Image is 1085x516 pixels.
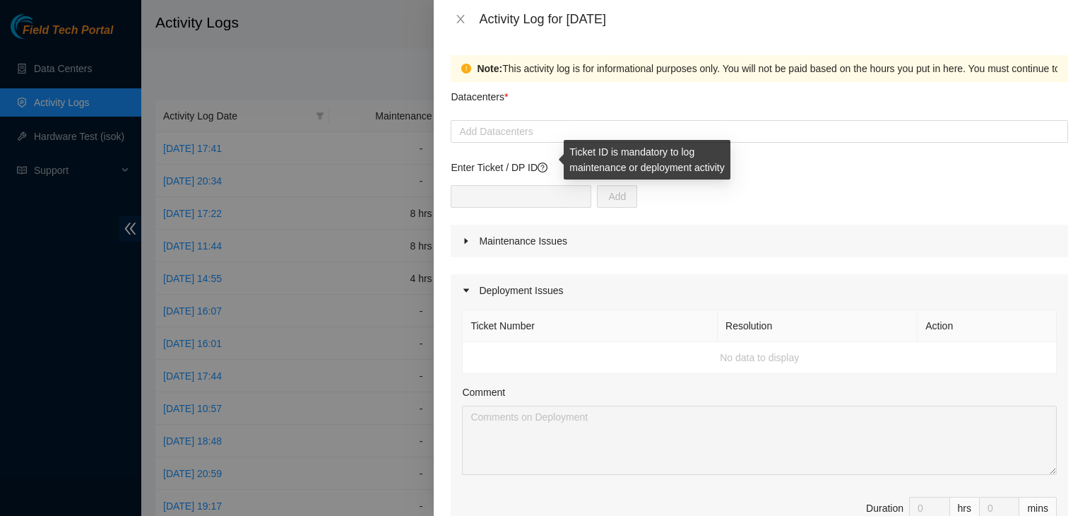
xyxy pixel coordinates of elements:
button: Add [597,185,637,208]
p: Enter Ticket / DP ID [451,160,1068,175]
p: Datacenters [451,82,508,105]
label: Comment [462,385,505,400]
span: caret-right [462,286,470,295]
th: Resolution [718,310,918,342]
div: Ticket ID is mandatory to log maintenance or deployment activity [564,140,730,180]
div: Activity Log for [DATE] [479,11,1068,27]
span: question-circle [538,163,547,172]
div: Duration [866,500,903,516]
textarea: Comment [462,406,1057,475]
th: Action [918,310,1057,342]
td: No data to display [463,342,1057,374]
strong: Note: [477,61,502,76]
div: Maintenance Issues [451,225,1068,257]
span: close [455,13,466,25]
span: caret-right [462,237,470,245]
span: exclamation-circle [461,64,471,74]
th: Ticket Number [463,310,718,342]
div: Deployment Issues [451,274,1068,307]
button: Close [451,13,470,26]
